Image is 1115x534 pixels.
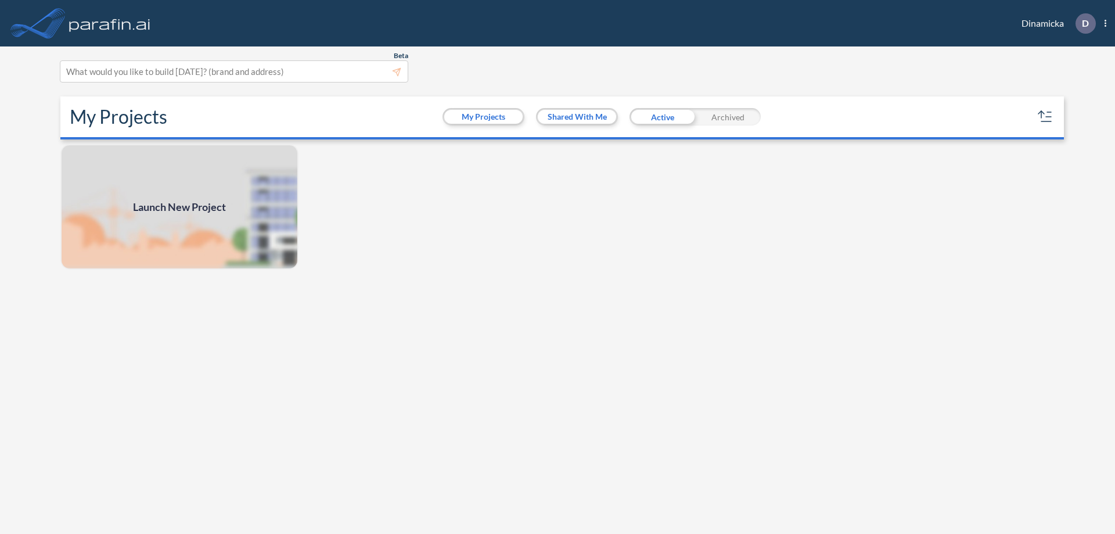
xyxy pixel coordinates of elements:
[1082,18,1089,28] p: D
[60,144,298,270] a: Launch New Project
[695,108,761,126] div: Archived
[133,199,226,215] span: Launch New Project
[394,51,408,60] span: Beta
[1004,13,1106,34] div: Dinamicka
[538,110,616,124] button: Shared With Me
[1036,107,1055,126] button: sort
[444,110,523,124] button: My Projects
[70,106,167,128] h2: My Projects
[67,12,153,35] img: logo
[630,108,695,126] div: Active
[60,144,298,270] img: add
